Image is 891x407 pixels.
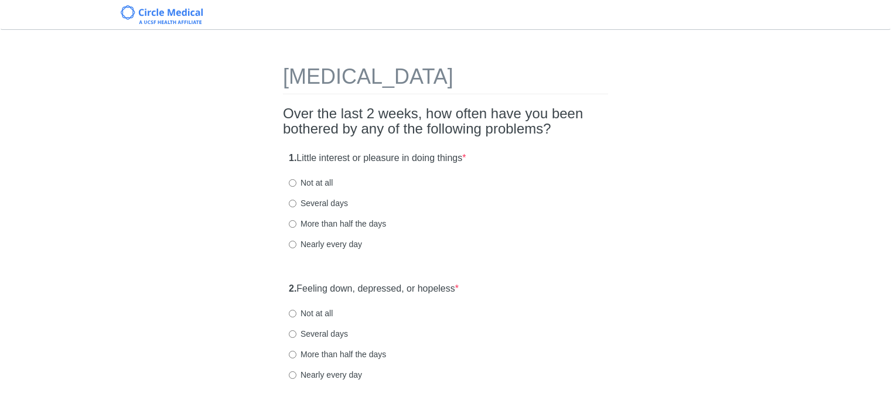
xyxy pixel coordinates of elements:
label: Little interest or pleasure in doing things [289,152,466,165]
input: Several days [289,200,296,207]
h1: [MEDICAL_DATA] [283,65,608,94]
strong: 1. [289,153,296,163]
label: More than half the days [289,218,386,230]
input: Nearly every day [289,241,296,248]
label: Not at all [289,307,333,319]
label: Several days [289,197,348,209]
input: More than half the days [289,220,296,228]
h2: Over the last 2 weeks, how often have you been bothered by any of the following problems? [283,106,608,137]
label: Feeling down, depressed, or hopeless [289,282,459,296]
input: Several days [289,330,296,338]
label: Several days [289,328,348,340]
input: Not at all [289,179,296,187]
input: More than half the days [289,351,296,358]
strong: 2. [289,283,296,293]
img: Circle Medical Logo [121,5,203,24]
input: Nearly every day [289,371,296,379]
label: Nearly every day [289,238,362,250]
label: Not at all [289,177,333,189]
input: Not at all [289,310,296,317]
label: More than half the days [289,348,386,360]
label: Nearly every day [289,369,362,381]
